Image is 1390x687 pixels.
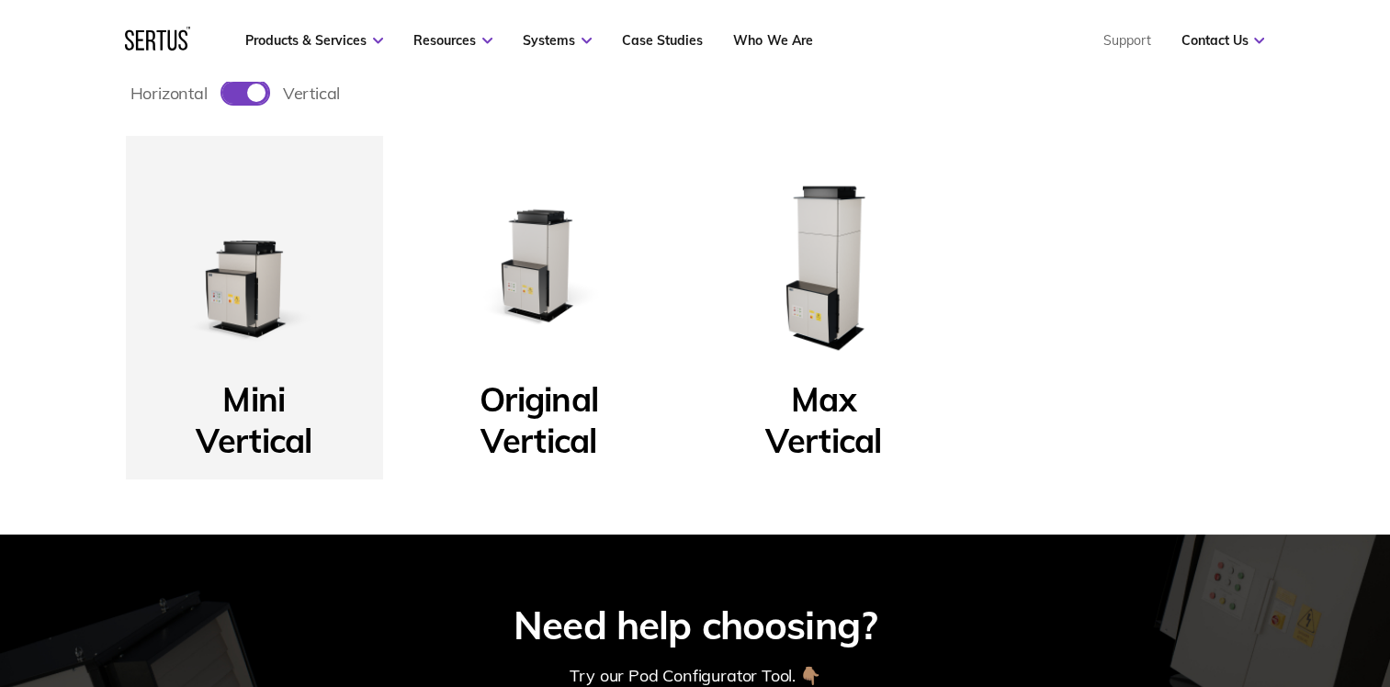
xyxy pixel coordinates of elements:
[245,32,383,49] a: Products & Services
[413,32,492,49] a: Resources
[144,154,365,375] img: Mini Vertical
[733,32,812,49] a: Who We Are
[429,154,650,375] img: Original Vertical
[196,378,311,440] p: Mini Vertical
[523,32,592,49] a: Systems
[514,603,876,648] div: Need help choosing?
[1181,32,1264,49] a: Contact Us
[1102,32,1150,49] a: Support
[765,378,881,440] p: Max Vertical
[622,32,703,49] a: Case Studies
[283,83,341,104] span: vertical
[1298,599,1390,687] iframe: Chat Widget
[130,83,208,104] span: horizontal
[714,154,934,375] img: Max Vertical
[480,378,598,440] p: Original Vertical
